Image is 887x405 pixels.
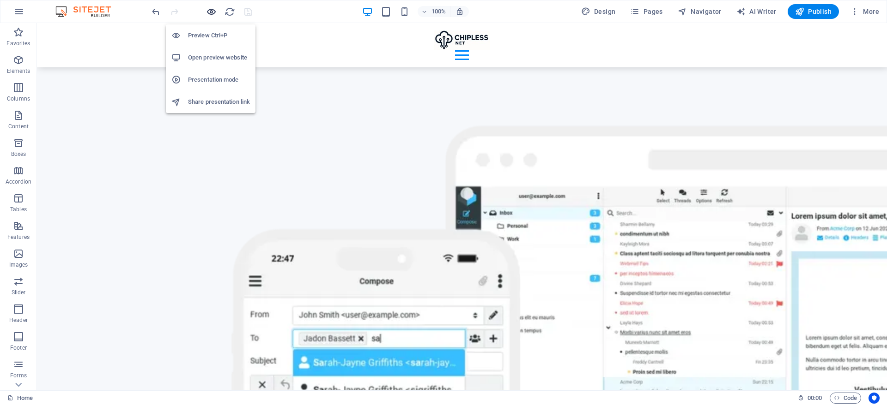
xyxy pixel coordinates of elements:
[53,6,122,17] img: Editor Logo
[7,393,33,404] a: Click to cancel selection. Double-click to open Pages
[869,393,880,404] button: Usercentrics
[850,7,879,16] span: More
[834,393,857,404] span: Code
[10,344,27,351] p: Footer
[8,123,29,130] p: Content
[630,7,662,16] span: Pages
[830,393,861,404] button: Code
[846,4,883,19] button: More
[795,7,832,16] span: Publish
[733,4,780,19] button: AI Writer
[6,40,30,47] p: Favorites
[224,6,235,17] button: reload
[7,95,30,102] p: Columns
[151,6,161,17] i: Undo: Change HTML (Ctrl+Z)
[456,7,464,16] i: On resize automatically adjust zoom level to fit chosen device.
[10,372,27,379] p: Forms
[9,261,28,268] p: Images
[581,7,616,16] span: Design
[10,206,27,213] p: Tables
[798,393,822,404] h6: Session time
[188,52,250,63] h6: Open preview website
[7,233,30,241] p: Features
[577,4,620,19] button: Design
[225,6,235,17] i: Reload page
[814,394,815,401] span: :
[11,150,26,158] p: Boxes
[431,6,446,17] h6: 100%
[808,393,822,404] span: 00 00
[674,4,725,19] button: Navigator
[7,67,30,75] p: Elements
[188,96,250,107] h6: Share presentation link
[788,4,839,19] button: Publish
[9,316,28,324] p: Header
[188,74,250,85] h6: Presentation mode
[188,30,250,41] h6: Preview Ctrl+P
[626,4,666,19] button: Pages
[12,289,26,296] p: Slider
[678,7,722,16] span: Navigator
[736,7,777,16] span: AI Writer
[418,6,450,17] button: 100%
[6,178,31,185] p: Accordion
[150,6,161,17] button: undo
